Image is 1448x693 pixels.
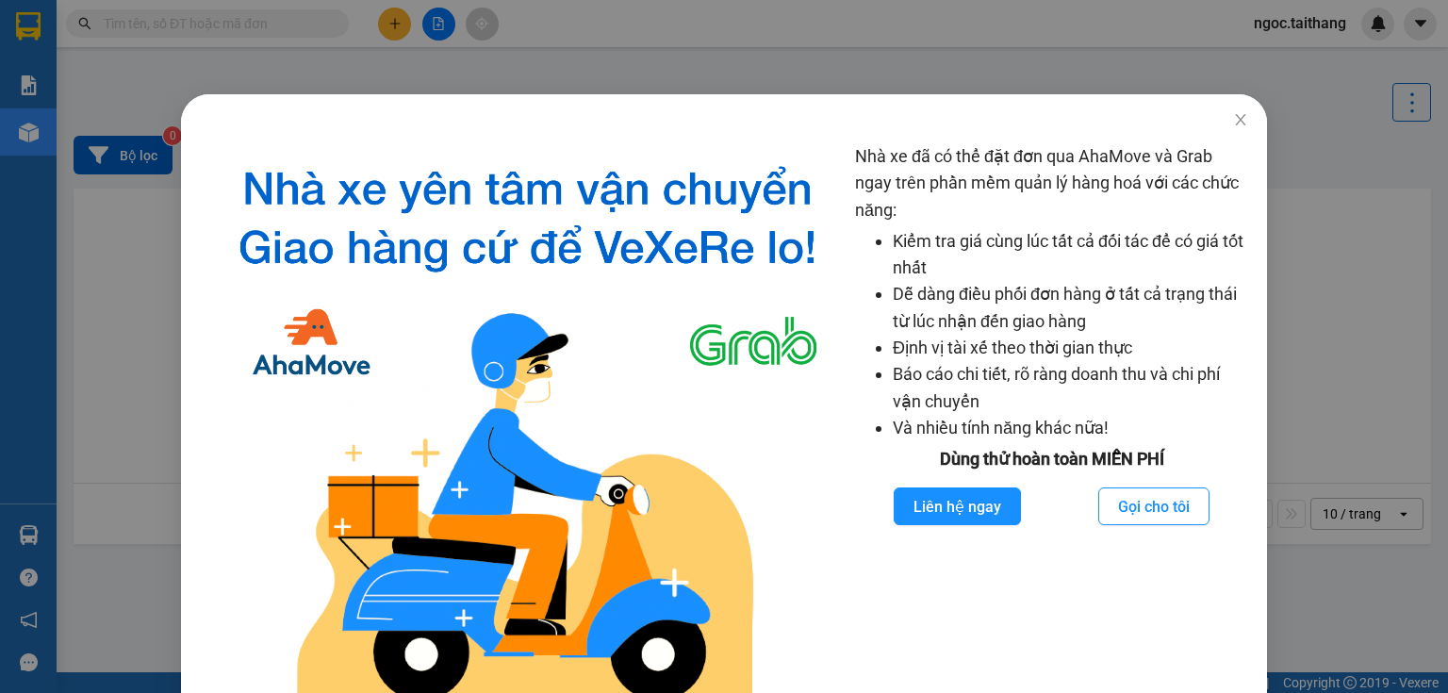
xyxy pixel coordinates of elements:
li: Báo cáo chi tiết, rõ ràng doanh thu và chi phí vận chuyển [893,361,1248,415]
span: Liên hệ ngay [913,495,1001,519]
span: close [1233,112,1248,127]
li: Và nhiều tính năng khác nữa! [893,415,1248,441]
button: Liên hệ ngay [894,487,1021,525]
button: Close [1214,94,1267,147]
button: Gọi cho tôi [1098,487,1209,525]
li: Dễ dàng điều phối đơn hàng ở tất cả trạng thái từ lúc nhận đến giao hàng [893,281,1248,335]
span: Gọi cho tôi [1118,495,1190,519]
li: Kiểm tra giá cùng lúc tất cả đối tác để có giá tốt nhất [893,228,1248,282]
div: Dùng thử hoàn toàn MIỄN PHÍ [855,446,1248,472]
li: Định vị tài xế theo thời gian thực [893,335,1248,361]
